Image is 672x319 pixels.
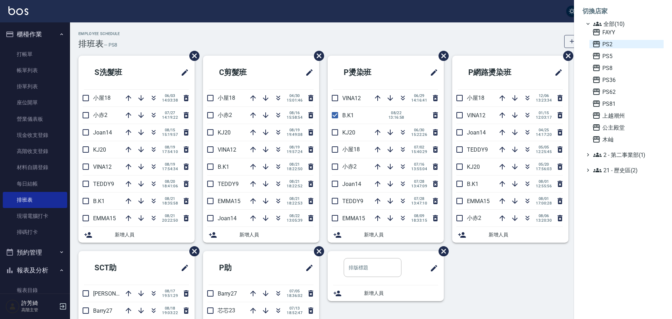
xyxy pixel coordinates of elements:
span: PS5 [592,52,661,60]
span: 21 - 歷史區(2) [593,166,661,174]
span: 全部(10) [593,20,661,28]
span: PS8 [592,64,661,72]
span: 公主殿堂 [592,123,661,132]
span: PS2 [592,40,661,48]
span: FAYY [592,28,661,36]
span: 上越潮州 [592,111,661,120]
span: 2 - 第二事業部(1) [593,151,661,159]
li: 切換店家 [582,3,664,20]
span: PS36 [592,76,661,84]
span: PS62 [592,88,661,96]
span: PS81 [592,99,661,108]
span: 木屾 [592,135,661,144]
